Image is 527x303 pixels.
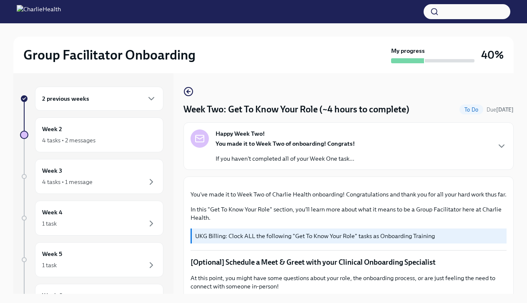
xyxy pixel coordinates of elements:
[42,249,62,258] h6: Week 5
[216,129,265,138] strong: Happy Week Two!
[42,208,63,217] h6: Week 4
[481,47,504,62] h3: 40%
[42,291,63,300] h6: Week 6
[20,159,163,194] a: Week 34 tasks • 1 message
[20,201,163,236] a: Week 41 task
[216,154,355,163] p: If you haven't completed all of your Week One task...
[191,257,507,267] p: [Optional] Schedule a Meet & Greet with your Clinical Onboarding Specialist
[42,261,57,269] div: 1 task
[487,107,514,113] span: Due
[23,47,196,63] h2: Group Facilitator Onboarding
[191,190,507,199] p: You've made it to Week Two of Charlie Health onboarding! Congratulations and thank you for all yo...
[42,178,93,186] div: 4 tasks • 1 message
[42,166,62,175] h6: Week 3
[42,219,57,228] div: 1 task
[17,5,61,18] img: CharlieHealth
[391,47,425,55] strong: My progress
[42,124,62,134] h6: Week 2
[191,274,507,291] p: At this point, you might have some questions about your role, the onboarding process, or are just...
[216,140,355,147] strong: You made it to Week Two of onboarding! Congrats!
[42,136,95,144] div: 4 tasks • 2 messages
[42,94,89,103] h6: 2 previous weeks
[191,205,507,222] p: In this "Get To Know Your Role" section, you'll learn more about what it means to be a Group Faci...
[183,103,409,116] h4: Week Two: Get To Know Your Role (~4 hours to complete)
[20,242,163,277] a: Week 51 task
[20,117,163,152] a: Week 24 tasks • 2 messages
[35,87,163,111] div: 2 previous weeks
[195,232,503,240] p: UKG Billing: Clock ALL the following "Get To Know Your Role" tasks as Onboarding Training
[496,107,514,113] strong: [DATE]
[459,107,483,113] span: To Do
[487,106,514,114] span: September 16th, 2025 10:00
